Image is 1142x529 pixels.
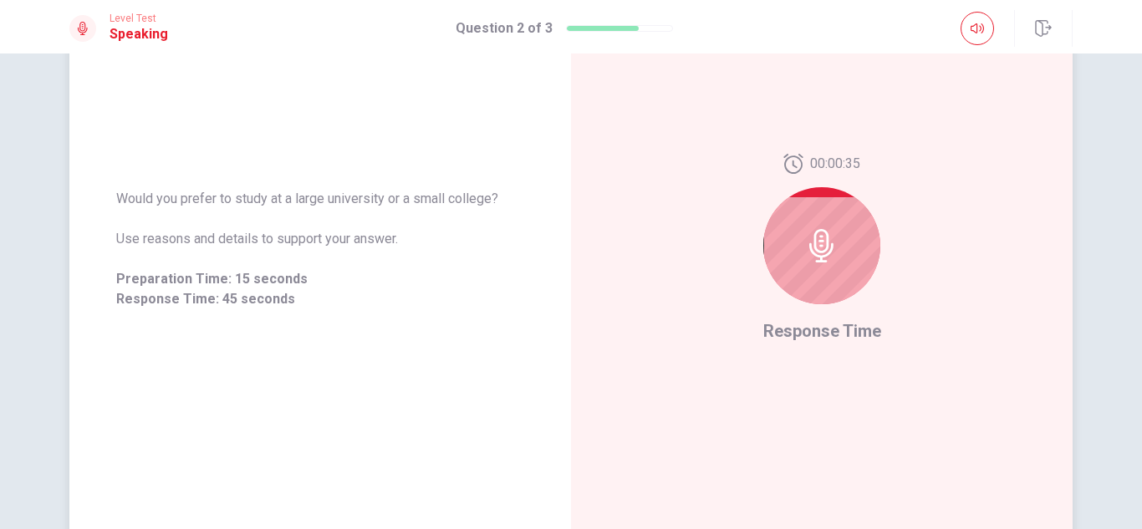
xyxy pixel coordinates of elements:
span: Use reasons and details to support your answer. [116,229,524,249]
span: Response Time [763,321,881,341]
span: Level Test [110,13,168,24]
span: 00:00:35 [810,154,860,174]
h1: Speaking [110,24,168,44]
h1: Question 2 of 3 [456,18,553,38]
span: Preparation Time: 15 seconds [116,269,524,289]
span: Would you prefer to study at a large university or a small college? [116,189,524,209]
span: Response Time: 45 seconds [116,289,524,309]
